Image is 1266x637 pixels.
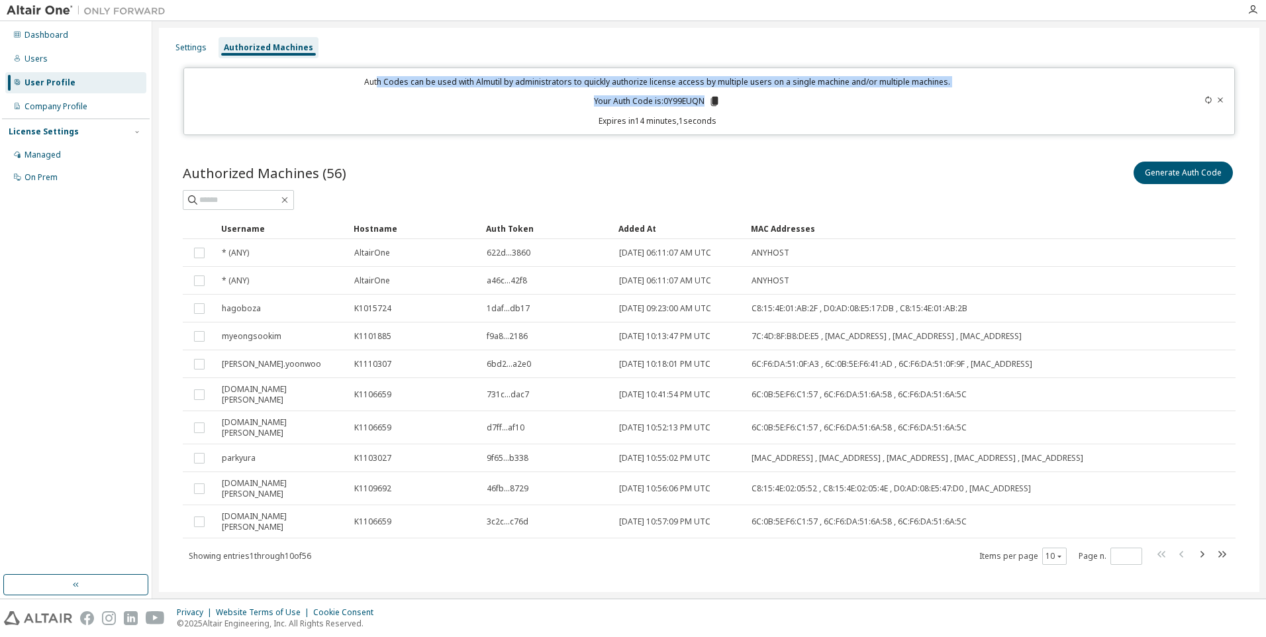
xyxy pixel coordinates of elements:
span: [DOMAIN_NAME][PERSON_NAME] [222,417,342,438]
span: 6C:0B:5E:F6:C1:57 , 6C:F6:DA:51:6A:58 , 6C:F6:DA:51:6A:5C [752,422,967,433]
span: a46c...42f8 [487,275,527,286]
span: [DATE] 10:18:01 PM UTC [619,359,710,369]
span: Showing entries 1 through 10 of 56 [189,550,311,562]
div: Website Terms of Use [216,607,313,618]
span: C8:15:4E:01:AB:2F , D0:AD:08:E5:17:DB , C8:15:4E:01:AB:2B [752,303,967,314]
div: License Settings [9,126,79,137]
span: [DOMAIN_NAME][PERSON_NAME] [222,384,342,405]
span: hagoboza [222,303,261,314]
span: K1106659 [354,516,391,527]
span: myeongsookim [222,331,281,342]
span: [DATE] 10:41:54 PM UTC [619,389,710,400]
span: K1110307 [354,359,391,369]
div: On Prem [24,172,58,183]
span: AltairOne [354,275,390,286]
span: 46fb...8729 [487,483,528,494]
p: Your Auth Code is: 0Y99EUQN [594,95,720,107]
span: * (ANY) [222,248,249,258]
span: 9f65...b338 [487,453,528,464]
span: ANYHOST [752,248,789,258]
img: youtube.svg [146,611,165,625]
div: Dashboard [24,30,68,40]
div: Added At [618,218,740,239]
div: Authorized Machines [224,42,313,53]
span: 7C:4D:8F:B8:DE:E5 , [MAC_ADDRESS] , [MAC_ADDRESS] , [MAC_ADDRESS] [752,331,1022,342]
div: Privacy [177,607,216,618]
p: Expires in 14 minutes, 1 seconds [192,115,1124,126]
span: [DOMAIN_NAME][PERSON_NAME] [222,511,342,532]
span: K1106659 [354,389,391,400]
span: C8:15:4E:02:05:52 , C8:15:4E:02:05:4E , D0:AD:08:E5:47:D0 , [MAC_ADDRESS] [752,483,1031,494]
span: [DATE] 10:55:02 PM UTC [619,453,710,464]
span: K1101885 [354,331,391,342]
button: 10 [1046,551,1063,562]
img: Altair One [7,4,172,17]
span: [DATE] 10:52:13 PM UTC [619,422,710,433]
div: Settings [175,42,207,53]
span: K1106659 [354,422,391,433]
div: MAC Addresses [751,218,1100,239]
span: f9a8...2186 [487,331,528,342]
span: [DATE] 06:11:07 AM UTC [619,248,711,258]
span: 731c...dac7 [487,389,529,400]
span: K1103027 [354,453,391,464]
span: * (ANY) [222,275,249,286]
span: [PERSON_NAME].yoonwoo [222,359,321,369]
span: 6bd2...a2e0 [487,359,531,369]
span: AltairOne [354,248,390,258]
div: Users [24,54,48,64]
p: © 2025 Altair Engineering, Inc. All Rights Reserved. [177,618,381,629]
div: Username [221,218,343,239]
div: Cookie Consent [313,607,381,618]
div: Auth Token [486,218,608,239]
span: 622d...3860 [487,248,530,258]
span: 6C:0B:5E:F6:C1:57 , 6C:F6:DA:51:6A:58 , 6C:F6:DA:51:6A:5C [752,389,967,400]
span: [DATE] 10:56:06 PM UTC [619,483,710,494]
div: Managed [24,150,61,160]
p: Auth Codes can be used with Almutil by administrators to quickly authorize license access by mult... [192,76,1124,87]
span: K1015724 [354,303,391,314]
span: K1109692 [354,483,391,494]
img: linkedin.svg [124,611,138,625]
span: 6C:F6:DA:51:0F:A3 , 6C:0B:5E:F6:41:AD , 6C:F6:DA:51:0F:9F , [MAC_ADDRESS] [752,359,1032,369]
span: 6C:0B:5E:F6:C1:57 , 6C:F6:DA:51:6A:58 , 6C:F6:DA:51:6A:5C [752,516,967,527]
span: [DATE] 09:23:00 AM UTC [619,303,711,314]
span: 1daf...db17 [487,303,530,314]
img: instagram.svg [102,611,116,625]
span: ANYHOST [752,275,789,286]
img: altair_logo.svg [4,611,72,625]
span: [MAC_ADDRESS] , [MAC_ADDRESS] , [MAC_ADDRESS] , [MAC_ADDRESS] , [MAC_ADDRESS] [752,453,1083,464]
span: parkyura [222,453,256,464]
span: [DATE] 10:57:09 PM UTC [619,516,710,527]
span: Authorized Machines (56) [183,164,346,182]
span: Items per page [979,548,1067,565]
div: Company Profile [24,101,87,112]
span: Page n. [1079,548,1142,565]
button: Generate Auth Code [1134,162,1233,184]
span: 3c2c...c76d [487,516,528,527]
span: d7ff...af10 [487,422,524,433]
span: [DATE] 06:11:07 AM UTC [619,275,711,286]
span: [DATE] 10:13:47 PM UTC [619,331,710,342]
img: facebook.svg [80,611,94,625]
div: User Profile [24,77,75,88]
div: Hostname [354,218,475,239]
span: [DOMAIN_NAME][PERSON_NAME] [222,478,342,499]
